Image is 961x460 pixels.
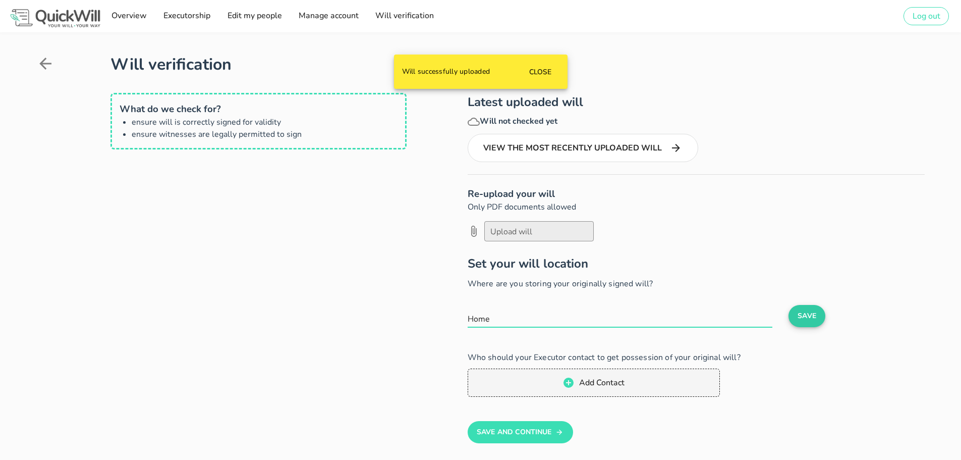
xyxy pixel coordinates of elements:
[110,53,925,77] h1: Will verification
[520,63,559,81] button: CLOSE
[468,369,720,397] button: Add Contact
[372,6,437,26] a: Will verification
[227,10,281,21] span: Edit my people
[298,10,359,21] span: Manage account
[375,10,434,21] span: Will verification
[788,305,825,327] button: Save
[223,6,285,26] a: Edit my people
[468,134,698,162] button: View the most recently uploaded will
[468,254,925,273] h2: Set your will location
[120,102,398,116] h3: What do we check for?
[132,116,398,128] li: ensure will is correctly signed for validity
[295,6,362,26] a: Manage account
[465,225,483,238] button: Upload will prepended action
[107,6,149,26] a: Overview
[8,7,102,29] img: Logo
[468,93,925,111] h2: Latest uploaded will
[579,377,625,388] span: Add Contact
[394,60,517,84] div: Will successfully uploaded
[468,187,925,201] h3: Re-upload your will
[903,7,949,25] button: Log out
[468,201,925,213] p: Only PDF documents allowed
[110,10,146,21] span: Overview
[468,352,741,363] label: Who should your Executor contact to get possession of your original will?
[528,67,551,77] span: CLOSE
[163,10,210,21] span: Executorship
[468,278,653,289] label: Where are you storing your originally signed will?
[468,421,573,443] button: Save And Continue
[468,115,925,128] h4: Will not checked yet
[912,11,940,22] span: Log out
[132,128,398,140] li: ensure witnesses are legally permitted to sign
[160,6,213,26] a: Executorship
